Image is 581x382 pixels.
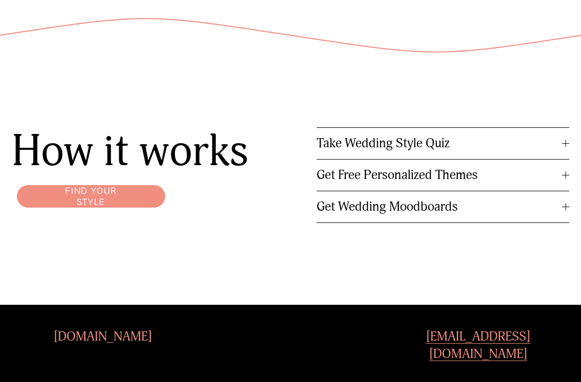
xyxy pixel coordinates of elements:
[387,328,569,364] a: [EMAIL_ADDRESS][DOMAIN_NAME]
[317,191,569,222] button: Get Wedding Moodboards
[12,328,194,346] h4: [DOMAIN_NAME]
[12,180,170,213] a: Find your style
[317,136,562,151] span: Take Wedding Style Quiz
[317,167,562,183] span: Get Free Personalized Themes
[12,127,264,176] h1: How it works
[317,160,569,191] button: Get Free Personalized Themes
[317,128,569,159] button: Take Wedding Style Quiz
[317,199,562,215] span: Get Wedding Moodboards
